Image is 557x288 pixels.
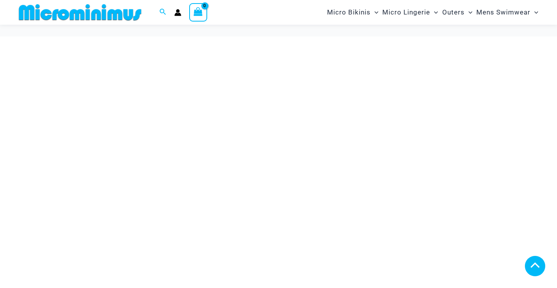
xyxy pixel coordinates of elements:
[465,2,472,22] span: Menu Toggle
[159,7,166,17] a: Search icon link
[189,3,207,21] a: View Shopping Cart, empty
[474,2,540,22] a: Mens SwimwearMenu ToggleMenu Toggle
[371,2,378,22] span: Menu Toggle
[430,2,438,22] span: Menu Toggle
[382,2,430,22] span: Micro Lingerie
[380,2,440,22] a: Micro LingerieMenu ToggleMenu Toggle
[325,2,380,22] a: Micro BikinisMenu ToggleMenu Toggle
[174,9,181,16] a: Account icon link
[476,2,530,22] span: Mens Swimwear
[442,2,465,22] span: Outers
[324,1,541,24] nav: Site Navigation
[440,2,474,22] a: OutersMenu ToggleMenu Toggle
[530,2,538,22] span: Menu Toggle
[327,2,371,22] span: Micro Bikinis
[16,4,145,21] img: MM SHOP LOGO FLAT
